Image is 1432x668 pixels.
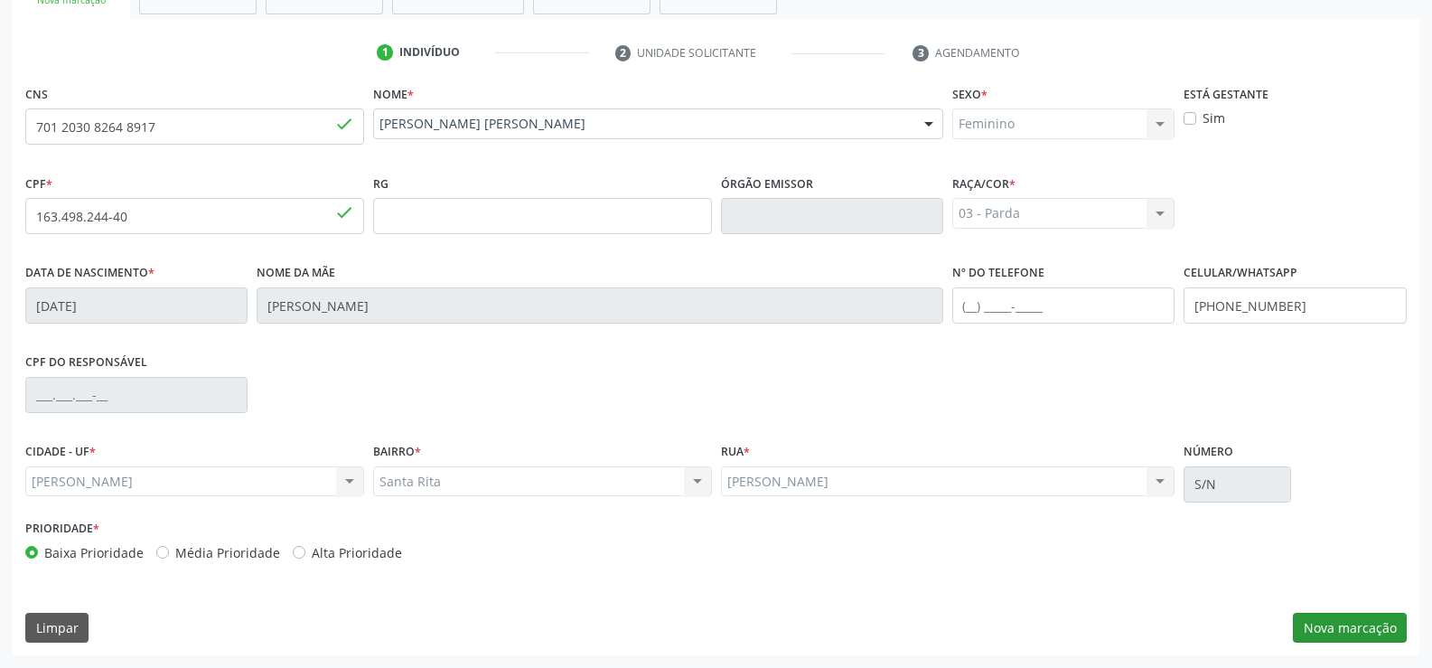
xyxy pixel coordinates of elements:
label: Número [1184,438,1233,466]
button: Nova marcação [1293,613,1407,644]
label: BAIRRO [373,438,421,466]
div: 1 [377,44,393,61]
input: __/__/____ [25,287,248,324]
label: CPF do responsável [25,349,147,377]
span: [PERSON_NAME] [PERSON_NAME] [379,115,906,133]
label: Prioridade [25,515,99,543]
label: Média Prioridade [175,543,280,562]
label: Nome [373,80,414,108]
div: Indivíduo [399,44,460,61]
label: Celular/WhatsApp [1184,259,1297,287]
label: CIDADE - UF [25,438,96,466]
label: Nome da mãe [257,259,335,287]
label: Alta Prioridade [312,543,402,562]
label: Órgão emissor [721,170,813,198]
span: done [334,114,354,134]
label: Raça/cor [952,170,1016,198]
label: Data de nascimento [25,259,154,287]
label: Baixa Prioridade [44,543,144,562]
label: Nº do Telefone [952,259,1044,287]
label: Sexo [952,80,987,108]
input: (__) _____-_____ [952,287,1175,324]
label: CPF [25,170,52,198]
input: ___.___.___-__ [25,377,248,413]
label: Rua [721,438,750,466]
input: (__) _____-_____ [1184,287,1406,324]
label: CNS [25,80,48,108]
span: done [334,202,354,222]
label: RG [373,170,388,198]
label: Sim [1203,108,1225,127]
label: Está gestante [1184,80,1268,108]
